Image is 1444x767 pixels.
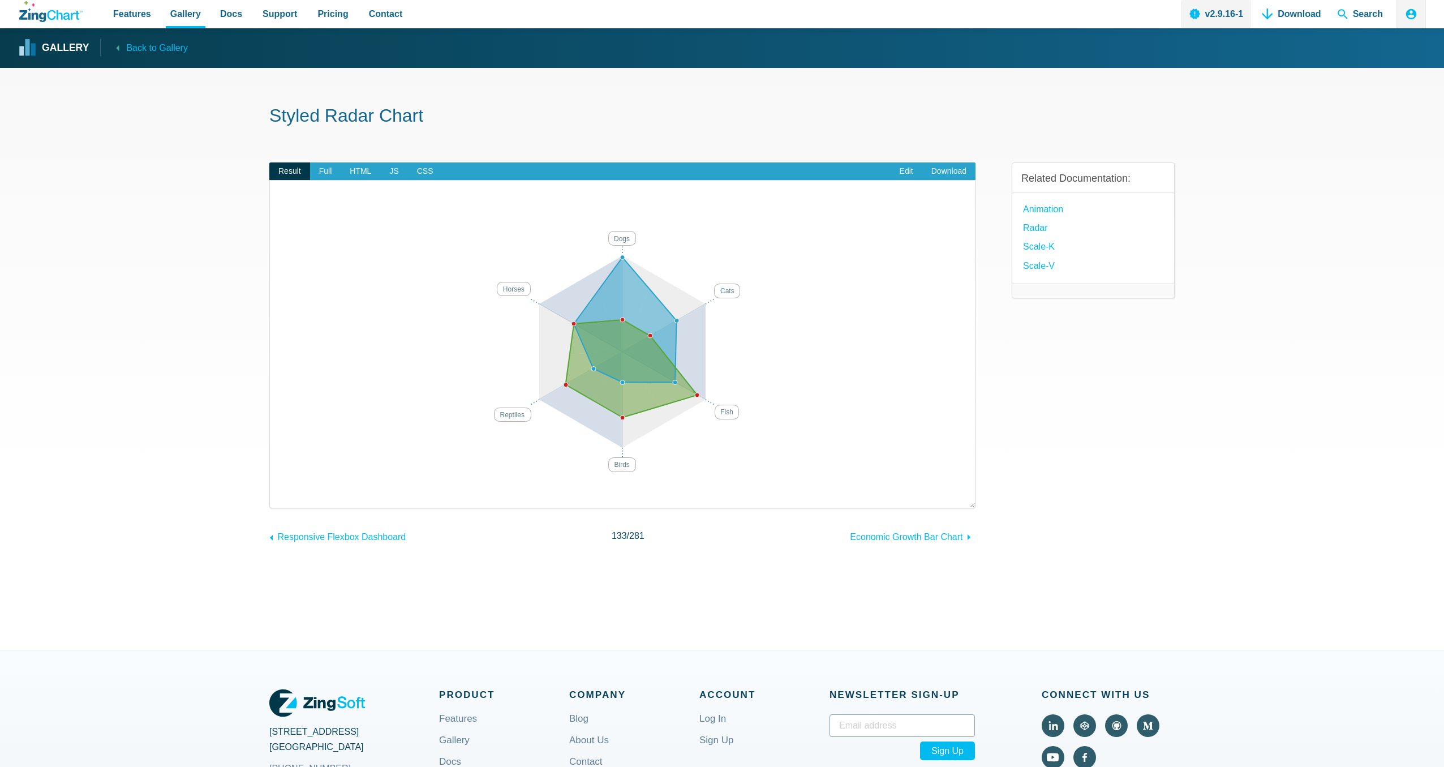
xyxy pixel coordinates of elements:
[269,687,365,719] a: ZingSoft Logo. Click to visit the ZingSoft site (external).
[830,714,975,737] input: Email address
[269,104,1175,130] h1: Styled Radar Chart
[263,6,297,22] span: Support
[19,40,89,57] a: Gallery
[19,1,83,22] a: ZingChart Logo. Click to return to the homepage
[569,687,699,703] span: Company
[1073,714,1096,737] a: Visit ZingChart on CodePen (external).
[922,162,975,181] a: Download
[699,714,726,742] a: Log In
[170,6,201,22] span: Gallery
[380,162,407,181] span: JS
[1023,239,1055,254] a: Scale-K
[1042,714,1064,737] a: Visit ZingChart on LinkedIn (external).
[850,532,962,542] span: Economic Growth Bar Chart
[439,687,569,703] span: Product
[310,162,341,181] span: Full
[269,526,406,545] a: Responsive Flexbox Dashboard
[850,526,975,545] a: Economic Growth Bar Chart
[830,687,975,703] span: Newsletter Sign‑up
[612,528,644,543] span: /
[408,162,442,181] span: CSS
[699,687,830,703] span: Account
[569,736,609,763] a: About Us
[699,736,733,763] a: Sign Up
[612,531,627,541] span: 133
[920,742,975,760] span: Sign Up
[220,6,242,22] span: Docs
[1021,172,1165,185] h3: Related Documentation:
[42,43,89,53] strong: Gallery
[1023,220,1048,235] a: Radar
[1137,714,1159,737] a: Visit ZingChart on Medium (external).
[439,736,470,763] a: Gallery
[277,532,406,542] span: Responsive Flexbox Dashboard
[126,40,187,55] span: Back to Gallery
[269,162,310,181] span: Result
[317,6,348,22] span: Pricing
[1042,687,1175,703] span: Connect With Us
[1105,714,1128,737] a: Visit ZingChart on GitHub (external).
[100,39,187,55] a: Back to Gallery
[439,714,477,742] a: Features
[629,531,644,541] span: 281
[1023,258,1055,273] a: Scale-V
[341,162,380,181] span: HTML
[369,6,403,22] span: Contact
[569,714,588,742] a: Blog
[113,6,151,22] span: Features
[891,162,922,181] a: Edit
[1023,202,1063,217] a: Animation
